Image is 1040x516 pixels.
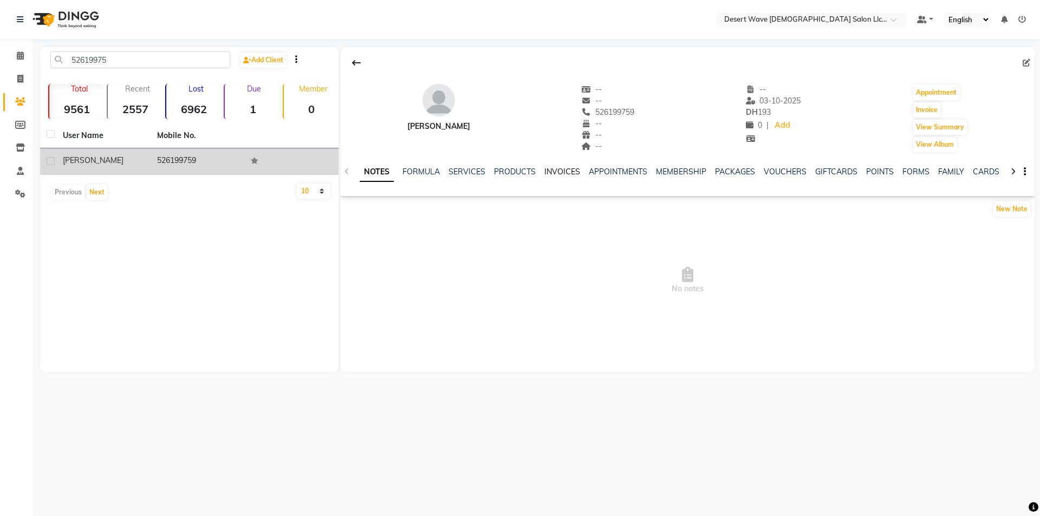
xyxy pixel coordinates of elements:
[56,123,151,148] th: User Name
[746,107,758,117] span: DH
[581,141,602,151] span: --
[87,185,107,200] button: Next
[973,167,999,177] a: CARDS
[715,167,755,177] a: PACKAGES
[151,123,245,148] th: Mobile No.
[913,120,967,135] button: View Summary
[938,167,964,177] a: FAMILY
[166,102,222,116] strong: 6962
[50,51,230,68] input: Search by Name/Mobile/Email/Code
[815,167,857,177] a: GIFTCARDS
[866,167,894,177] a: POINTS
[746,84,766,94] span: --
[581,84,602,94] span: --
[227,84,280,94] p: Due
[240,53,286,68] a: Add Client
[913,137,957,152] button: View Album
[171,84,222,94] p: Lost
[49,102,105,116] strong: 9561
[913,102,940,117] button: Invoice
[28,4,102,35] img: logo
[284,102,339,116] strong: 0
[108,102,163,116] strong: 2557
[581,130,602,140] span: --
[345,53,368,73] div: Back to Client
[422,84,455,116] img: avatar
[902,167,929,177] a: FORMS
[746,120,762,130] span: 0
[151,148,245,175] td: 526199759
[746,107,771,117] span: 193
[402,167,440,177] a: FORMULA
[766,120,769,131] span: |
[656,167,706,177] a: MEMBERSHIP
[112,84,163,94] p: Recent
[764,167,807,177] a: VOUCHERS
[341,226,1035,335] span: No notes
[63,155,123,165] span: [PERSON_NAME]
[288,84,339,94] p: Member
[225,102,280,116] strong: 1
[773,118,792,133] a: Add
[993,201,1030,217] button: New Note
[544,167,580,177] a: INVOICES
[581,96,602,106] span: --
[581,119,602,128] span: --
[913,85,959,100] button: Appointment
[54,84,105,94] p: Total
[360,162,394,182] a: NOTES
[746,96,801,106] span: 03-10-2025
[448,167,485,177] a: SERVICES
[407,121,470,132] div: [PERSON_NAME]
[494,167,536,177] a: PRODUCTS
[581,107,634,117] span: 526199759
[589,167,647,177] a: APPOINTMENTS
